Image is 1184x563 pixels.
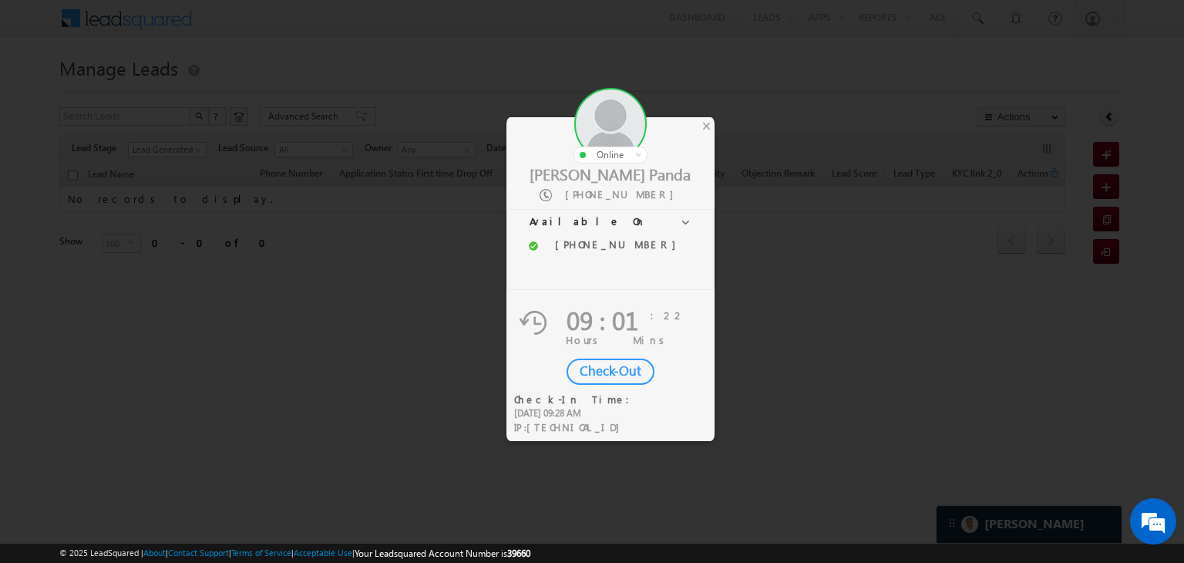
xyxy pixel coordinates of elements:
[253,8,290,45] div: Minimize live chat window
[20,143,281,429] textarea: Type your message and hit 'Enter'
[633,333,670,346] span: Mins
[80,81,259,101] div: Chat with us now
[567,359,654,385] div: Check-Out
[698,117,715,134] div: ×
[506,164,715,184] div: [PERSON_NAME] Panda
[168,548,229,558] a: Contact Support
[355,548,530,559] span: Your Leadsquared Account Number is
[566,333,604,346] span: Hours
[597,149,624,160] span: online
[551,238,684,251] div: [PHONE_NUMBER]
[565,187,681,201] span: [PHONE_NUMBER]
[567,302,638,337] span: 09 : 01
[507,548,530,559] span: 39660
[294,548,352,558] a: Acceptable Use
[526,420,627,433] span: [TECHNICAL_ID]
[26,81,65,101] img: d_60004797649_company_0_60004797649
[143,548,166,558] a: About
[506,209,715,237] h3: Available On
[514,420,639,435] div: IP :
[651,308,685,322] span: :22
[210,443,280,464] em: Start Chat
[231,548,291,558] a: Terms of Service
[514,406,639,420] div: [DATE] 09:28 AM
[59,546,530,561] span: © 2025 LeadSquared | | | | |
[514,393,639,406] div: Check-In Time:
